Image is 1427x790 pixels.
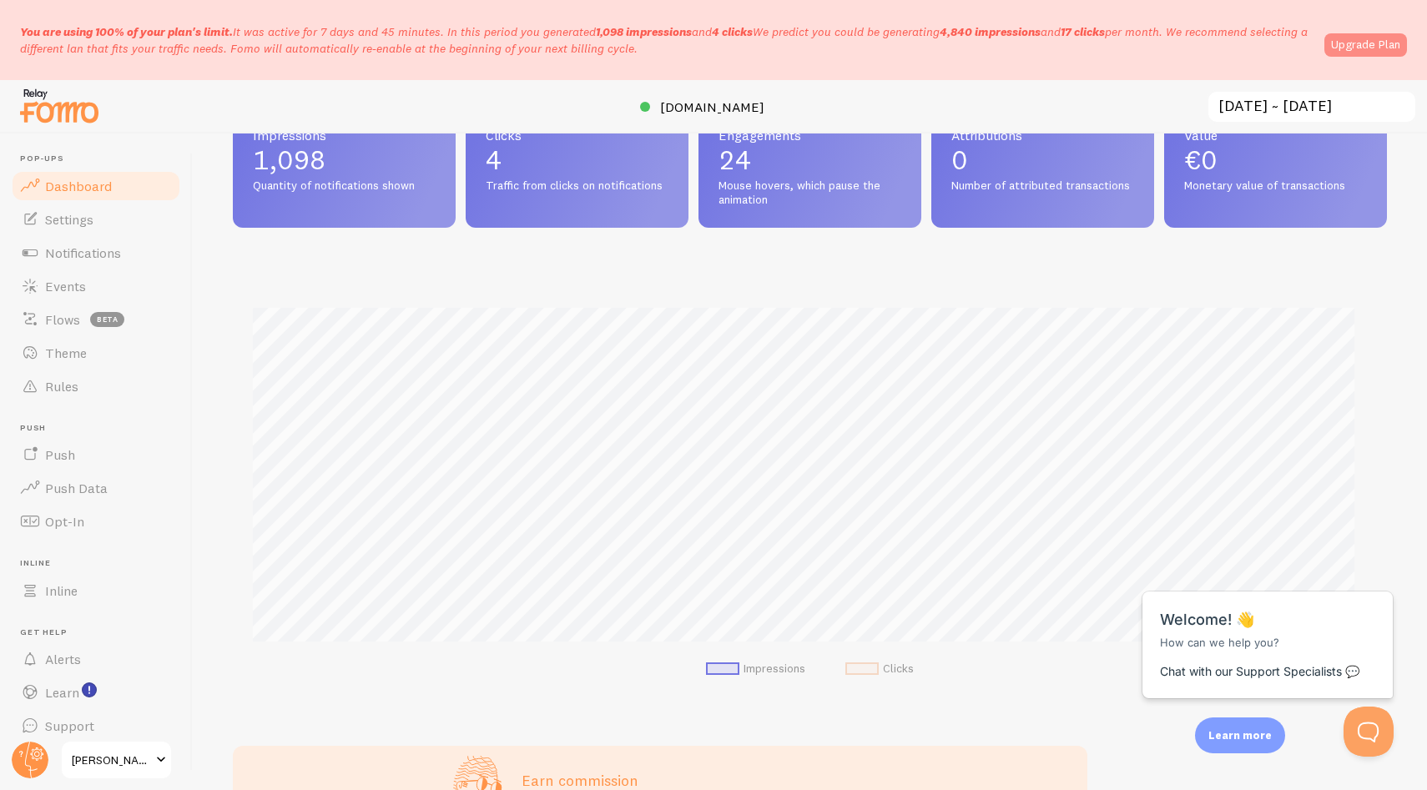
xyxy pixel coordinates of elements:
[486,128,668,142] span: Clicks
[522,771,875,790] h3: Earn commission
[10,336,182,370] a: Theme
[10,203,182,236] a: Settings
[253,179,436,194] span: Quantity of notifications shown
[45,684,79,701] span: Learn
[1061,24,1105,39] b: 17 clicks
[10,303,182,336] a: Flows beta
[712,24,753,39] b: 4 clicks
[45,278,86,294] span: Events
[940,24,1041,39] b: 4,840 impressions
[596,24,753,39] span: and
[45,582,78,599] span: Inline
[45,378,78,395] span: Rules
[45,446,75,463] span: Push
[10,505,182,538] a: Opt-In
[18,84,101,127] img: fomo-relay-logo-orange.svg
[20,423,182,434] span: Push
[10,709,182,742] a: Support
[45,178,112,194] span: Dashboard
[20,558,182,569] span: Inline
[45,311,80,328] span: Flows
[45,717,94,734] span: Support
[951,128,1134,142] span: Attributions
[253,147,436,174] p: 1,098
[10,169,182,203] a: Dashboard
[10,642,182,676] a: Alerts
[940,24,1105,39] span: and
[45,480,108,496] span: Push Data
[253,128,436,142] span: Impressions
[1324,33,1407,57] a: Upgrade Plan
[10,370,182,403] a: Rules
[719,128,901,142] span: Engagements
[10,438,182,471] a: Push
[486,147,668,174] p: 4
[45,651,81,667] span: Alerts
[20,23,1314,57] p: It was active for 7 days and 45 minutes. In this period you generated We predict you could be gen...
[45,345,87,361] span: Theme
[90,312,124,327] span: beta
[719,147,901,174] p: 24
[45,244,121,261] span: Notifications
[10,269,182,303] a: Events
[1184,128,1367,142] span: Value
[486,179,668,194] span: Traffic from clicks on notifications
[20,627,182,638] span: Get Help
[951,179,1134,194] span: Number of attributed transactions
[10,676,182,709] a: Learn
[10,236,182,269] a: Notifications
[20,153,182,164] span: Pop-ups
[1344,707,1394,757] iframe: Help Scout Beacon - Open
[82,682,97,697] svg: <p>Watch New Feature Tutorials!</p>
[596,24,692,39] b: 1,098 impressions
[1195,717,1285,753] div: Learn more
[1208,727,1272,743] p: Learn more
[951,147,1134,174] p: 0
[1184,143,1218,176] span: €0
[706,662,805,677] li: Impressions
[845,662,914,677] li: Clicks
[72,750,151,770] span: [PERSON_NAME]
[10,471,182,505] a: Push Data
[719,179,901,208] span: Mouse hovers, which pause the animation
[45,211,93,228] span: Settings
[1134,550,1403,707] iframe: Help Scout Beacon - Messages and Notifications
[60,740,173,780] a: [PERSON_NAME]
[45,513,84,530] span: Opt-In
[10,574,182,607] a: Inline
[20,24,233,39] span: You are using 100% of your plan's limit.
[1184,179,1367,194] span: Monetary value of transactions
